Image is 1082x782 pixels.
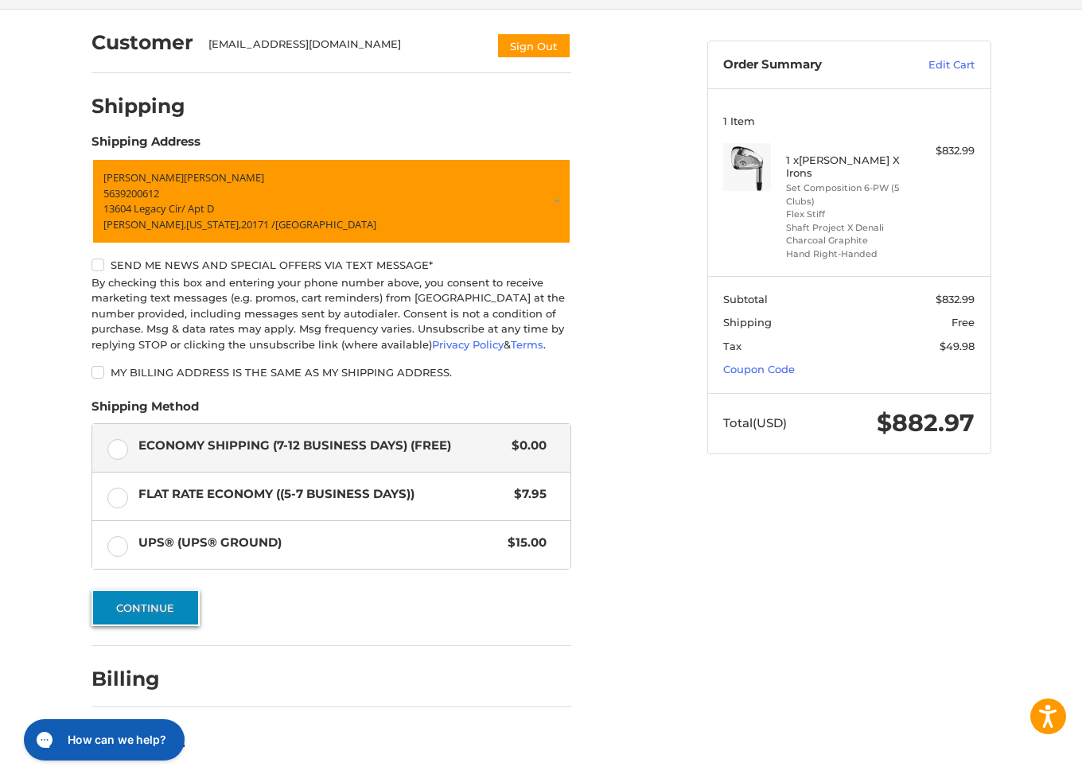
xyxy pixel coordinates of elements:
[184,170,264,185] span: [PERSON_NAME]
[275,217,376,231] span: [GEOGRAPHIC_DATA]
[103,170,184,185] span: [PERSON_NAME]
[91,366,571,379] label: My billing address is the same as my shipping address.
[723,293,768,305] span: Subtotal
[952,316,975,329] span: Free
[91,275,571,353] div: By checking this box and entering your phone number above, you consent to receive marketing text ...
[432,338,504,351] a: Privacy Policy
[496,33,571,59] button: Sign Out
[103,201,181,216] span: 13604 Legacy Cir
[786,154,908,180] h4: 1 x [PERSON_NAME] X Irons
[103,217,186,231] span: [PERSON_NAME],
[181,201,214,216] span: / Apt D
[723,115,975,127] h3: 1 Item
[912,143,975,159] div: $832.99
[91,667,185,691] h2: Billing
[103,186,159,200] span: 5639200612
[951,739,1082,782] iframe: Google Customer Reviews
[940,340,975,352] span: $49.98
[723,316,772,329] span: Shipping
[138,534,500,552] span: UPS® (UPS® Ground)
[91,398,199,423] legend: Shipping Method
[723,363,795,375] a: Coupon Code
[241,217,275,231] span: 20171 /
[511,338,543,351] a: Terms
[894,57,975,73] a: Edit Cart
[91,30,193,55] h2: Customer
[786,181,908,208] li: Set Composition 6-PW (5 Clubs)
[504,437,547,455] span: $0.00
[723,340,741,352] span: Tax
[507,485,547,504] span: $7.95
[91,133,200,158] legend: Shipping Address
[138,485,507,504] span: Flat Rate Economy ((5-7 Business Days))
[723,415,787,430] span: Total (USD)
[208,37,481,59] div: [EMAIL_ADDRESS][DOMAIN_NAME]
[723,57,894,73] h3: Order Summary
[877,408,975,438] span: $882.97
[16,714,189,766] iframe: Gorgias live chat messenger
[786,221,908,247] li: Shaft Project X Denali Charcoal Graphite
[936,293,975,305] span: $832.99
[91,589,200,626] button: Continue
[91,158,571,244] a: Enter or select a different address
[786,208,908,221] li: Flex Stiff
[91,94,185,119] h2: Shipping
[786,247,908,261] li: Hand Right-Handed
[91,259,571,271] label: Send me news and special offers via text message*
[186,217,241,231] span: [US_STATE],
[138,437,504,455] span: Economy Shipping (7-12 Business Days) (Free)
[500,534,547,552] span: $15.00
